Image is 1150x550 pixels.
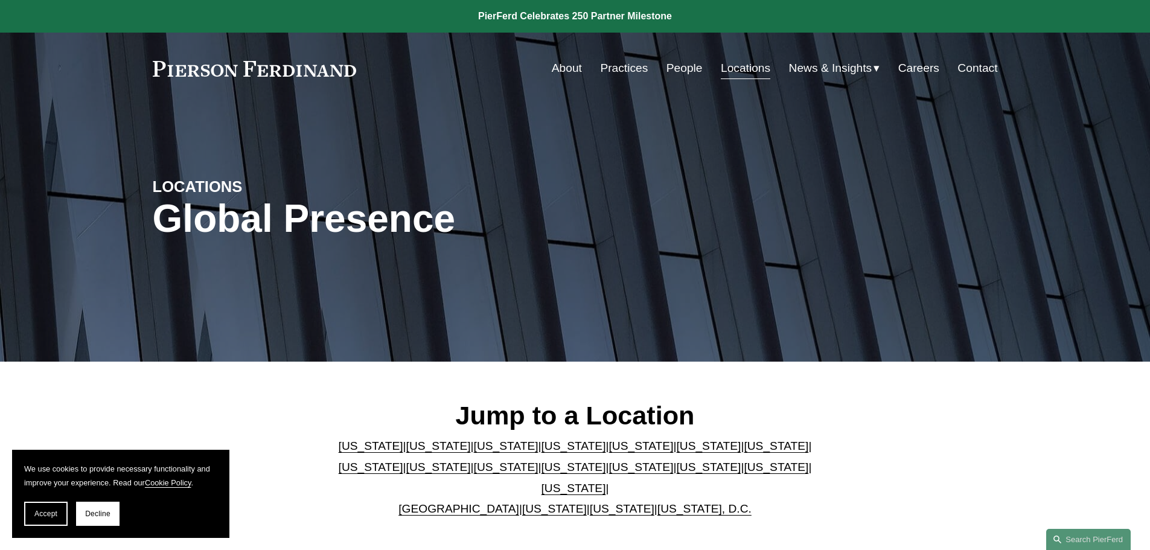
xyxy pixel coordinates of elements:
[541,461,606,473] a: [US_STATE]
[406,440,471,452] a: [US_STATE]
[85,510,110,518] span: Decline
[153,177,364,196] h4: LOCATIONS
[406,461,471,473] a: [US_STATE]
[789,57,880,80] a: folder dropdown
[24,462,217,490] p: We use cookies to provide necessary functionality and improve your experience. Read our .
[676,461,741,473] a: [US_STATE]
[34,510,57,518] span: Accept
[609,461,673,473] a: [US_STATE]
[666,57,703,80] a: People
[744,440,808,452] a: [US_STATE]
[1046,529,1131,550] a: Search this site
[552,57,582,80] a: About
[541,482,606,494] a: [US_STATE]
[145,478,191,487] a: Cookie Policy
[789,58,872,79] span: News & Insights
[398,502,519,515] a: [GEOGRAPHIC_DATA]
[474,440,538,452] a: [US_STATE]
[721,57,770,80] a: Locations
[898,57,939,80] a: Careers
[676,440,741,452] a: [US_STATE]
[328,400,822,431] h2: Jump to a Location
[541,440,606,452] a: [US_STATE]
[12,450,229,538] section: Cookie banner
[744,461,808,473] a: [US_STATE]
[153,197,716,241] h1: Global Presence
[590,502,654,515] a: [US_STATE]
[957,57,997,80] a: Contact
[76,502,120,526] button: Decline
[657,502,752,515] a: [US_STATE], D.C.
[609,440,673,452] a: [US_STATE]
[339,440,403,452] a: [US_STATE]
[474,461,538,473] a: [US_STATE]
[339,461,403,473] a: [US_STATE]
[328,436,822,519] p: | | | | | | | | | | | | | | | | | |
[600,57,648,80] a: Practices
[522,502,587,515] a: [US_STATE]
[24,502,68,526] button: Accept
